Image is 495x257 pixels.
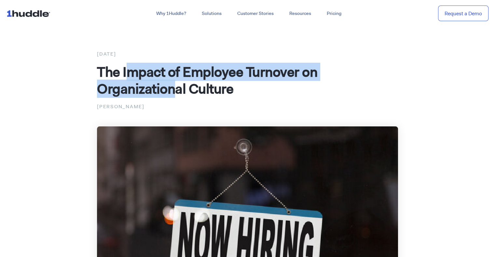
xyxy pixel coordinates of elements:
[7,7,53,19] img: ...
[148,8,194,19] a: Why 1Huddle?
[282,8,319,19] a: Resources
[97,63,317,98] span: The Impact of Employee Turnover on Organizational Culture
[229,8,282,19] a: Customer Stories
[97,50,398,58] div: [DATE]
[438,6,488,21] a: Request a Demo
[97,102,398,111] p: [PERSON_NAME]
[319,8,349,19] a: Pricing
[194,8,229,19] a: Solutions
